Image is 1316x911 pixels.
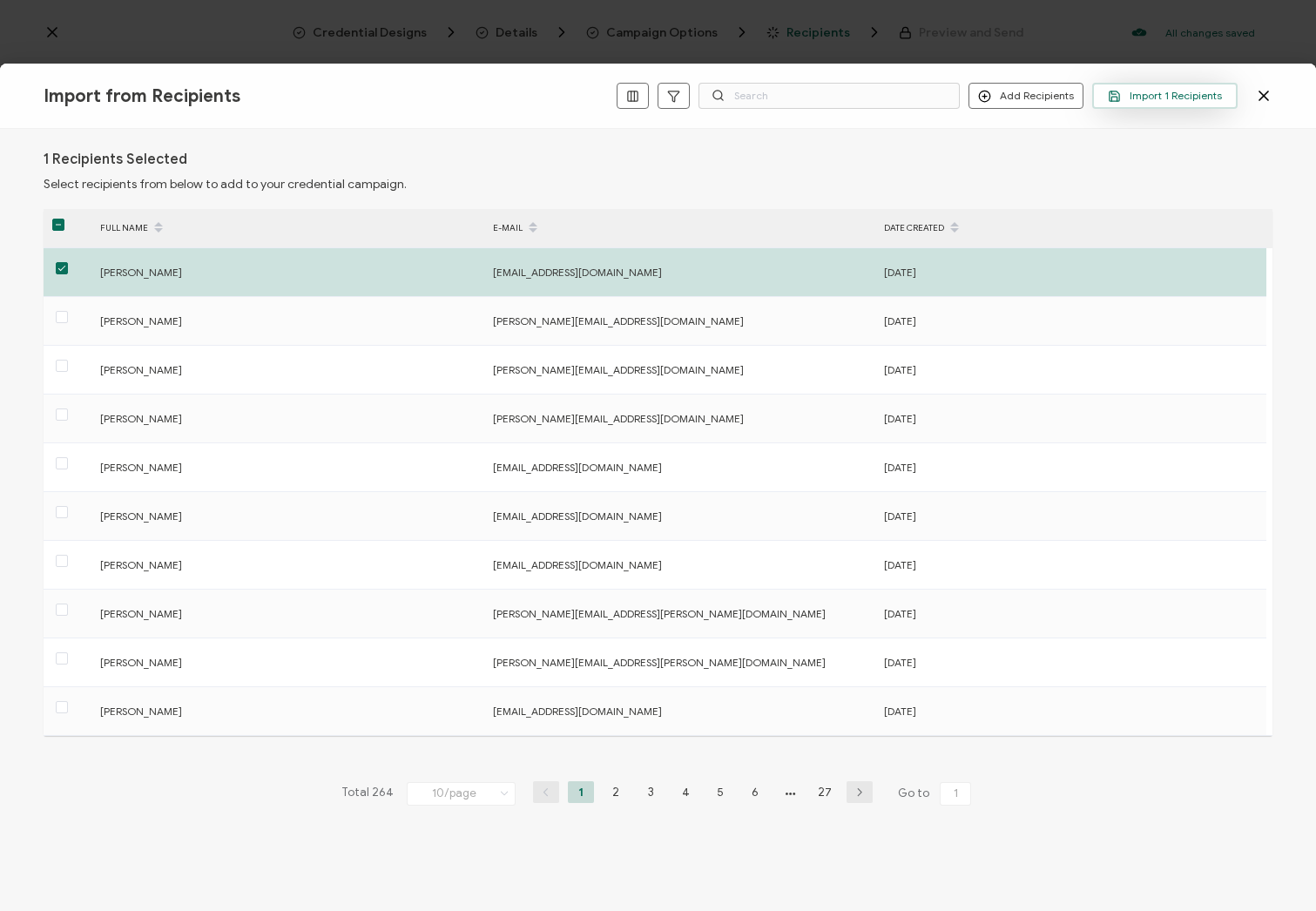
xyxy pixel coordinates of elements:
[898,781,975,806] span: Go to
[968,83,1083,109] button: Add Recipients
[568,781,594,803] li: 1
[742,781,768,803] li: 6
[493,607,826,620] span: [PERSON_NAME][EMAIL_ADDRESS][PERSON_NAME][DOMAIN_NAME]
[884,266,916,279] span: [DATE]
[698,83,960,109] input: Search
[884,461,916,474] span: [DATE]
[493,461,662,474] span: [EMAIL_ADDRESS][DOMAIN_NAME]
[100,656,182,669] span: [PERSON_NAME]
[493,314,744,327] span: [PERSON_NAME][EMAIL_ADDRESS][DOMAIN_NAME]
[884,363,916,376] span: [DATE]
[100,461,182,474] span: [PERSON_NAME]
[100,607,182,620] span: [PERSON_NAME]
[493,705,662,718] span: [EMAIL_ADDRESS][DOMAIN_NAME]
[100,558,182,571] span: [PERSON_NAME]
[638,781,664,803] li: 3
[100,705,182,718] span: [PERSON_NAME]
[884,656,916,669] span: [DATE]
[875,213,1266,243] div: DATE CREATED
[1108,90,1222,103] span: Import 1 Recipients
[493,266,662,279] span: [EMAIL_ADDRESS][DOMAIN_NAME]
[884,509,916,523] span: [DATE]
[884,705,916,718] span: [DATE]
[1229,827,1316,911] iframe: Chat Widget
[100,412,182,425] span: [PERSON_NAME]
[884,412,916,425] span: [DATE]
[484,213,875,243] div: E-MAIL
[812,781,838,803] li: 27
[884,558,916,571] span: [DATE]
[44,151,187,168] h1: 1 Recipients Selected
[44,177,407,192] span: Select recipients from below to add to your credential campaign.
[100,314,182,327] span: [PERSON_NAME]
[493,412,744,425] span: [PERSON_NAME][EMAIL_ADDRESS][DOMAIN_NAME]
[341,781,394,806] span: Total 264
[493,509,662,523] span: [EMAIL_ADDRESS][DOMAIN_NAME]
[707,781,733,803] li: 5
[884,314,916,327] span: [DATE]
[603,781,629,803] li: 2
[672,781,698,803] li: 4
[44,85,240,107] span: Import from Recipients
[100,363,182,376] span: [PERSON_NAME]
[91,213,484,243] div: FULL NAME
[884,607,916,620] span: [DATE]
[493,363,744,376] span: [PERSON_NAME][EMAIL_ADDRESS][DOMAIN_NAME]
[100,266,182,279] span: [PERSON_NAME]
[100,509,182,523] span: [PERSON_NAME]
[493,558,662,571] span: [EMAIL_ADDRESS][DOMAIN_NAME]
[407,782,516,806] input: Select
[1092,83,1238,109] button: Import 1 Recipients
[493,656,826,669] span: [PERSON_NAME][EMAIL_ADDRESS][PERSON_NAME][DOMAIN_NAME]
